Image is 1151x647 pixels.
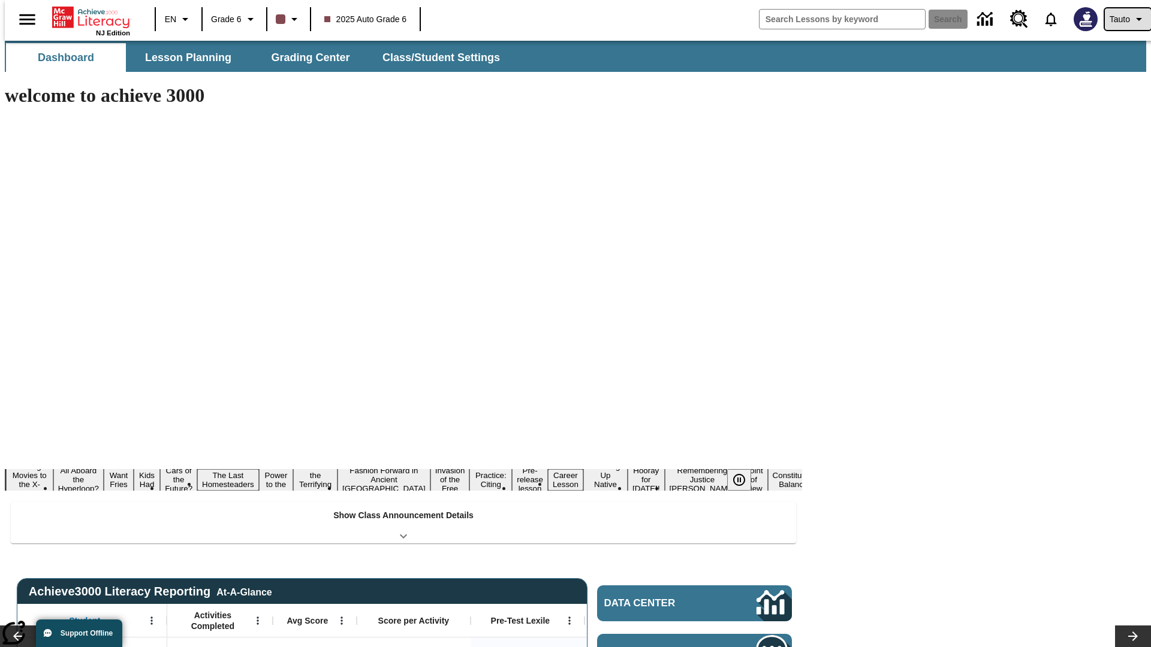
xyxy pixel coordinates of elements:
[727,469,751,491] button: Pause
[52,5,130,29] a: Home
[287,615,328,626] span: Avg Score
[491,615,550,626] span: Pre-Test Lexile
[165,13,176,26] span: EN
[430,455,470,504] button: Slide 10 The Invasion of the Free CD
[727,469,763,491] div: Pause
[373,43,510,72] button: Class/Student Settings
[5,41,1146,72] div: SubNavbar
[1035,4,1066,35] a: Notifications
[6,460,53,500] button: Slide 1 Taking Movies to the X-Dimension
[104,451,134,509] button: Slide 3 Do You Want Fries With That?
[206,8,263,30] button: Grade: Grade 6, Select a grade
[69,615,100,626] span: Student
[36,619,122,647] button: Support Offline
[271,8,306,30] button: Class color is dark brown. Change class color
[1066,4,1105,35] button: Select a new avatar
[61,629,113,637] span: Support Offline
[10,2,45,37] button: Open side menu
[604,597,716,609] span: Data Center
[512,464,548,495] button: Slide 12 Pre-release lesson
[561,612,578,630] button: Open Menu
[597,585,792,621] a: Data Center
[11,502,796,543] div: Show Class Announcement Details
[1003,3,1035,35] a: Resource Center, Will open in new tab
[628,464,665,495] button: Slide 15 Hooray for Constitution Day!
[333,612,351,630] button: Open Menu
[333,509,474,522] p: Show Class Announcement Details
[548,469,583,491] button: Slide 13 Career Lesson
[53,464,104,495] button: Slide 2 All Aboard the Hyperloop?
[469,460,512,500] button: Slide 11 Mixed Practice: Citing Evidence
[1110,13,1130,26] span: Tauto
[1115,625,1151,647] button: Lesson carousel, Next
[1074,7,1098,31] img: Avatar
[768,460,825,500] button: Slide 18 The Constitution's Balancing Act
[96,29,130,37] span: NJ Edition
[378,615,450,626] span: Score per Activity
[259,460,294,500] button: Slide 7 Solar Power to the People
[1105,8,1151,30] button: Profile/Settings
[197,469,259,491] button: Slide 6 The Last Homesteaders
[251,43,370,72] button: Grading Center
[665,464,740,495] button: Slide 16 Remembering Justice O'Connor
[970,3,1003,36] a: Data Center
[216,585,272,598] div: At-A-Glance
[5,43,511,72] div: SubNavbar
[52,4,130,37] div: Home
[583,460,628,500] button: Slide 14 Cooking Up Native Traditions
[249,612,267,630] button: Open Menu
[160,464,197,495] button: Slide 5 Cars of the Future?
[143,612,161,630] button: Open Menu
[128,43,248,72] button: Lesson Planning
[29,585,272,598] span: Achieve3000 Literacy Reporting
[6,43,126,72] button: Dashboard
[324,13,407,26] span: 2025 Auto Grade 6
[211,13,242,26] span: Grade 6
[338,464,430,495] button: Slide 9 Fashion Forward in Ancient Rome
[134,451,160,509] button: Slide 4 Dirty Jobs Kids Had To Do
[5,84,802,107] h1: welcome to achieve 3000
[173,610,252,631] span: Activities Completed
[293,460,338,500] button: Slide 8 Attack of the Terrifying Tomatoes
[760,10,925,29] input: search field
[159,8,198,30] button: Language: EN, Select a language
